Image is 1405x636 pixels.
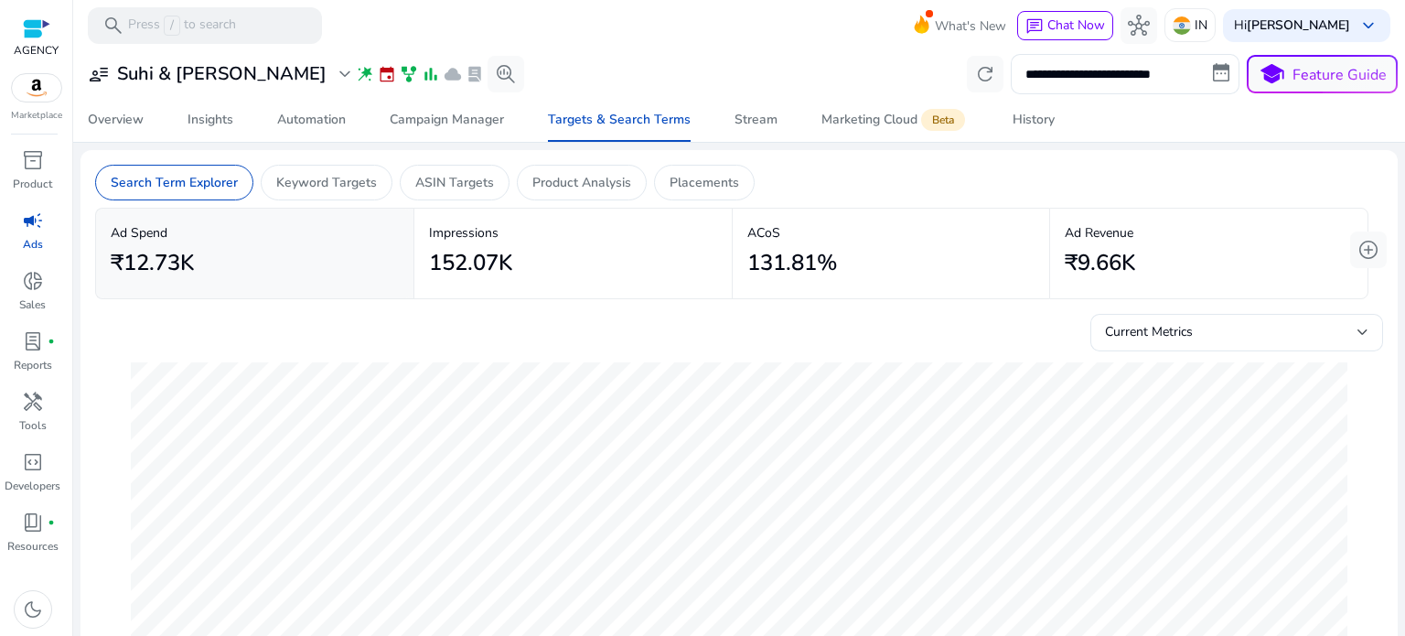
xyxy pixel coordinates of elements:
span: donut_small [22,270,44,292]
div: Targets & Search Terms [548,113,691,126]
span: family_history [400,65,418,83]
span: keyboard_arrow_down [1357,15,1379,37]
span: fiber_manual_record [48,519,55,526]
p: Press to search [128,16,236,36]
span: cloud [444,65,462,83]
span: book_4 [22,512,44,534]
span: code_blocks [22,451,44,473]
span: lab_profile [466,65,484,83]
p: Product [13,176,52,192]
h2: ₹12.73K [111,250,194,276]
p: Sales [19,296,46,313]
span: search [102,15,124,37]
div: Campaign Manager [390,113,504,126]
img: in.svg [1173,16,1191,35]
button: refresh [967,56,1003,92]
span: What's New [935,10,1006,42]
div: Marketing Cloud [821,113,969,127]
div: Automation [277,113,346,126]
h3: Suhi & [PERSON_NAME] [117,63,327,85]
span: Chat Now [1047,16,1105,34]
p: Developers [5,478,60,494]
span: add_circle [1357,239,1379,261]
span: Beta [921,109,965,131]
img: amazon.svg [12,74,61,102]
p: Search Term Explorer [111,173,238,192]
span: chat [1025,17,1044,36]
p: Impressions [429,223,717,243]
button: schoolFeature Guide [1247,55,1398,93]
span: / [164,16,180,36]
h2: 131.81% [747,250,837,276]
p: Ads [23,236,43,253]
span: event [378,65,396,83]
span: lab_profile [22,330,44,352]
p: Marketplace [11,109,62,123]
div: History [1013,113,1055,126]
h2: ₹9.66K [1065,250,1135,276]
button: add_circle [1350,232,1387,268]
span: inventory_2 [22,149,44,171]
p: Placements [670,173,739,192]
span: campaign [22,210,44,232]
div: Insights [188,113,233,126]
p: Product Analysis [532,173,631,192]
h2: 152.07K [429,250,512,276]
p: Ad Revenue [1065,223,1353,243]
p: IN [1195,9,1207,41]
button: hub [1121,7,1157,44]
p: ACoS [747,223,1035,243]
span: dark_mode [22,598,44,620]
p: Hi [1234,19,1350,32]
p: AGENCY [14,42,59,59]
span: user_attributes [88,63,110,85]
span: Current Metrics [1105,323,1193,340]
span: hub [1128,15,1150,37]
span: bar_chart [422,65,440,83]
span: wand_stars [356,65,374,83]
button: chatChat Now [1017,11,1113,40]
p: Feature Guide [1292,64,1387,86]
span: school [1259,61,1285,88]
b: [PERSON_NAME] [1247,16,1350,34]
div: Stream [735,113,778,126]
span: fiber_manual_record [48,338,55,345]
div: Overview [88,113,144,126]
p: Resources [7,538,59,555]
span: expand_more [334,63,356,85]
span: search_insights [495,63,517,85]
p: Tools [19,417,47,434]
p: Ad Spend [111,223,399,243]
button: search_insights [488,56,524,92]
p: Keyword Targets [276,173,377,192]
span: handyman [22,391,44,413]
span: refresh [974,63,996,85]
p: Reports [14,357,52,373]
p: ASIN Targets [415,173,494,192]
